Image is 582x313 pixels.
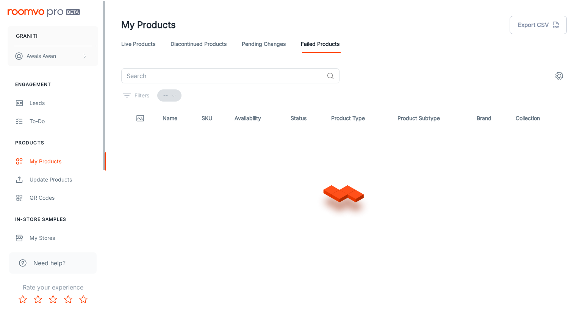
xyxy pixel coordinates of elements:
[30,292,45,307] button: Rate 2 star
[156,108,196,129] th: Name
[45,292,61,307] button: Rate 3 star
[121,68,324,83] input: Search
[30,99,98,107] div: Leads
[6,283,100,292] p: Rate your experience
[552,68,567,83] button: settings
[30,157,98,166] div: My Products
[285,108,325,129] th: Status
[15,292,30,307] button: Rate 1 star
[242,35,286,53] a: Pending Changes
[121,18,176,32] h1: My Products
[171,35,227,53] a: Discontinued Products
[136,114,145,123] svg: Thumbnail
[510,108,567,129] th: Collection
[196,108,228,129] th: SKU
[30,234,98,242] div: My Stores
[76,292,91,307] button: Rate 5 star
[471,108,510,129] th: Brand
[121,35,155,53] a: Live Products
[8,46,98,66] button: Awais Awan
[16,32,38,40] p: GRANITI
[30,194,98,202] div: QR Codes
[510,16,567,34] button: Export CSV
[27,52,56,60] p: Awais Awan
[301,35,339,53] a: Failed Products
[8,26,98,46] button: GRANITI
[228,108,285,129] th: Availability
[325,108,391,129] th: Product Type
[33,258,66,268] span: Need help?
[30,117,98,125] div: To-do
[391,108,471,129] th: Product Subtype
[8,9,80,17] img: Roomvo PRO Beta
[30,175,98,184] div: Update Products
[61,292,76,307] button: Rate 4 star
